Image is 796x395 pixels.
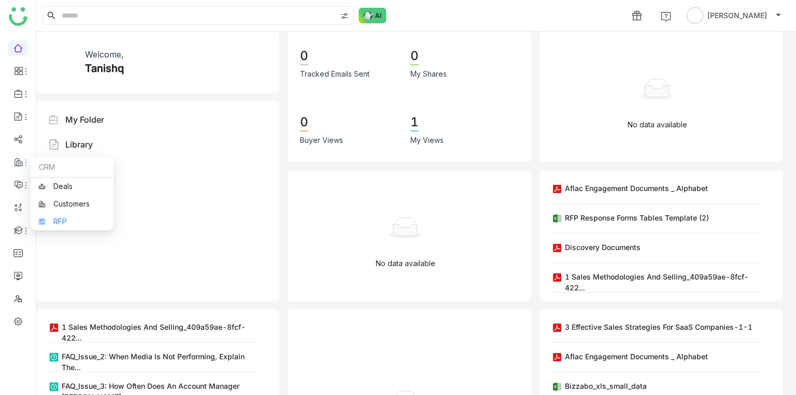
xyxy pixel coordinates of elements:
[376,258,435,269] p: No data available
[565,212,709,223] div: RFP Response Forms Tables Template (2)
[410,114,419,131] div: 1
[410,135,444,146] div: My Views
[565,271,762,293] div: 1 Sales Methodologies and Selling_409a59ae-8fcf-422...
[300,114,308,131] div: 0
[65,138,93,151] div: Library
[85,61,124,76] div: Tanishq
[62,351,259,373] div: FAQ_Issue_2: When media is not performing, explain the...
[340,12,349,20] img: search-type.svg
[38,183,106,190] a: Deals
[65,113,104,126] div: My Folder
[565,321,752,332] div: 3 Effective Sales Strategies for SaaS Companies-1-1
[565,381,647,391] div: Bizzabo_xls_small_data
[687,7,703,24] img: avatar
[49,48,77,76] img: 671209acaf585a2378d5d1f7
[300,48,308,65] div: 0
[300,68,369,80] div: Tracked Emails Sent
[38,218,106,225] a: RFP
[85,48,123,61] div: Welcome,
[300,135,343,146] div: Buyer Views
[565,242,641,253] div: Discovery Documents
[38,200,106,208] a: Customers
[9,7,27,26] img: logo
[410,48,419,65] div: 0
[685,7,784,24] button: [PERSON_NAME]
[565,183,708,194] div: Aflac Engagement Documents _ Alphabet
[359,8,387,23] img: ask-buddy-normal.svg
[31,157,113,178] div: CRM
[661,11,671,22] img: help.svg
[410,68,447,80] div: My Shares
[707,10,767,21] span: [PERSON_NAME]
[565,351,708,362] div: Aflac Engagement Documents _ Alphabet
[62,321,259,343] div: 1 Sales Methodologies and Selling_409a59ae-8fcf-422...
[628,119,687,130] p: No data available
